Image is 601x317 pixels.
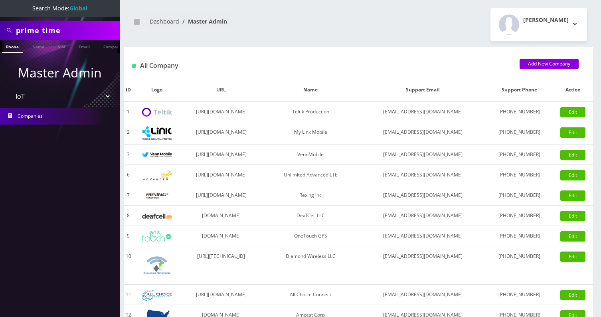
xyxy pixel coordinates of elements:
strong: Global [69,4,87,12]
td: 6 [124,165,133,185]
img: My Link Mobile [142,126,172,140]
th: Name [262,78,360,102]
td: [PHONE_NUMBER] [486,246,553,285]
td: 9 [124,226,133,246]
td: All Choice Connect [262,285,360,305]
span: Search Mode: [32,4,87,12]
img: Teltik Production [142,108,172,117]
td: 10 [124,246,133,285]
li: Master Admin [179,17,227,26]
td: [PHONE_NUMBER] [486,285,553,305]
td: [PHONE_NUMBER] [486,165,553,185]
h2: [PERSON_NAME] [523,17,569,24]
a: Edit [560,252,585,262]
a: Company [99,40,126,52]
td: Rexing Inc [262,185,360,206]
td: [URL][DOMAIN_NAME] [181,285,261,305]
th: Action [553,78,593,102]
td: VennMobile [262,145,360,165]
td: [PHONE_NUMBER] [486,206,553,226]
td: [URL][DOMAIN_NAME] [181,185,261,206]
td: [EMAIL_ADDRESS][DOMAIN_NAME] [360,185,486,206]
span: Companies [18,113,43,119]
td: [EMAIL_ADDRESS][DOMAIN_NAME] [360,206,486,226]
td: [EMAIL_ADDRESS][DOMAIN_NAME] [360,102,486,122]
button: [PERSON_NAME] [490,8,587,41]
td: [DOMAIN_NAME] [181,206,261,226]
td: 8 [124,206,133,226]
a: Email [75,40,94,52]
th: Support Phone [486,78,553,102]
td: Diamond Wireless LLC [262,246,360,285]
td: [PHONE_NUMBER] [486,122,553,145]
td: [PHONE_NUMBER] [486,102,553,122]
td: [URL][DOMAIN_NAME] [181,102,261,122]
img: OneTouch GPS [142,231,172,242]
img: All Choice Connect [142,290,172,301]
td: 2 [124,122,133,145]
td: 7 [124,185,133,206]
a: Name [28,40,48,52]
img: Rexing Inc [142,192,172,200]
a: Edit [560,107,585,117]
td: [EMAIL_ADDRESS][DOMAIN_NAME] [360,145,486,165]
a: Edit [560,127,585,138]
th: URL [181,78,261,102]
a: Edit [560,231,585,242]
a: Edit [560,170,585,180]
td: [EMAIL_ADDRESS][DOMAIN_NAME] [360,285,486,305]
img: Unlimited Advanced LTE [142,170,172,180]
td: [EMAIL_ADDRESS][DOMAIN_NAME] [360,122,486,145]
th: Support Email [360,78,486,102]
img: VennMobile [142,152,172,158]
td: Teltik Production [262,102,360,122]
td: 1 [124,102,133,122]
h1: All Company [132,62,508,69]
td: [PHONE_NUMBER] [486,226,553,246]
td: [EMAIL_ADDRESS][DOMAIN_NAME] [360,246,486,285]
td: My Link Mobile [262,122,360,145]
td: OneTouch GPS [262,226,360,246]
td: [EMAIL_ADDRESS][DOMAIN_NAME] [360,165,486,185]
td: 11 [124,285,133,305]
img: All Company [132,64,136,68]
td: [PHONE_NUMBER] [486,185,553,206]
td: [URL][TECHNICAL_ID] [181,246,261,285]
input: Search All Companies [16,23,118,38]
a: Dashboard [150,18,179,25]
a: Edit [560,150,585,160]
td: [DOMAIN_NAME] [181,226,261,246]
img: Diamond Wireless LLC [142,250,172,280]
a: SIM [54,40,69,52]
a: Phone [2,40,23,53]
td: [URL][DOMAIN_NAME] [181,165,261,185]
a: Edit [560,290,585,300]
td: 3 [124,145,133,165]
img: DeafCell LLC [142,214,172,219]
td: DeafCell LLC [262,206,360,226]
td: Unlimited Advanced LTE [262,165,360,185]
td: [EMAIL_ADDRESS][DOMAIN_NAME] [360,226,486,246]
td: [URL][DOMAIN_NAME] [181,145,261,165]
a: Edit [560,190,585,201]
th: Logo [133,78,181,102]
nav: breadcrumb [130,13,352,36]
th: ID [124,78,133,102]
td: [PHONE_NUMBER] [486,145,553,165]
a: Add New Company [520,59,579,69]
a: Edit [560,211,585,221]
td: [URL][DOMAIN_NAME] [181,122,261,145]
